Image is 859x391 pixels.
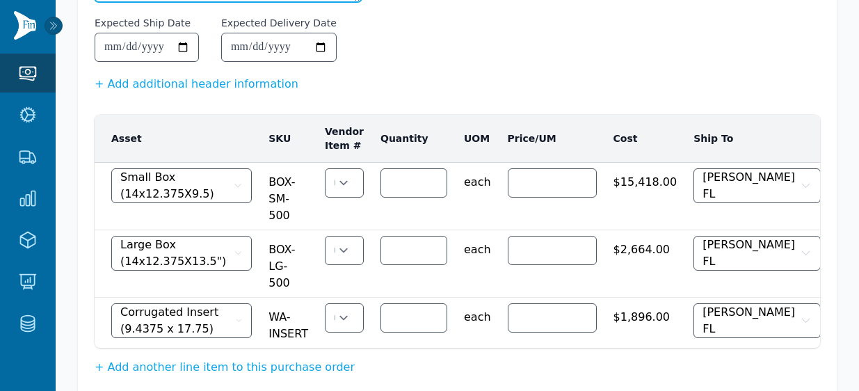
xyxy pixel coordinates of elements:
th: Vendor Item # [316,115,372,163]
th: Ship To [685,115,829,163]
button: Small Box (14x12.375X9.5) [111,168,252,203]
span: [PERSON_NAME] FL [703,304,797,337]
td: WA-INSERT [260,298,316,349]
span: [PERSON_NAME] FL [703,169,797,202]
button: Corrugated Insert (9.4375 x 17.75) [111,303,252,338]
button: Large Box (14x12.375X13.5") [111,236,252,271]
th: Asset [95,115,260,163]
span: each [464,168,491,191]
span: each [464,303,491,326]
span: $2,664.00 [613,236,677,258]
th: Quantity [372,115,456,163]
img: Finventory [14,11,36,40]
span: Corrugated Insert (9.4375 x 17.75) [120,304,232,337]
span: $15,418.00 [613,168,677,191]
th: Cost [605,115,686,163]
span: $1,896.00 [613,303,677,326]
span: Small Box (14x12.375X9.5) [120,169,230,202]
th: Price/UM [499,115,605,163]
th: SKU [260,115,316,163]
button: + Add additional header information [95,76,298,93]
label: Expected Ship Date [95,16,191,30]
button: [PERSON_NAME] FL [693,236,821,271]
label: Expected Delivery Date [221,16,337,30]
td: BOX-LG-500 [260,230,316,298]
button: + Add another line item to this purchase order [95,359,355,376]
span: each [464,236,491,258]
button: [PERSON_NAME] FL [693,303,821,338]
span: [PERSON_NAME] FL [703,237,797,270]
span: Large Box (14x12.375X13.5") [120,237,231,270]
td: BOX-SM-500 [260,163,316,230]
button: [PERSON_NAME] FL [693,168,821,203]
th: UOM [456,115,499,163]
